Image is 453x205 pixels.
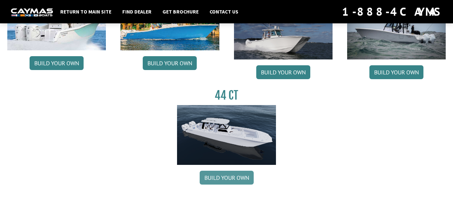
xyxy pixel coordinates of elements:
[159,7,202,16] a: Get Brochure
[177,105,276,165] img: 44ct_background.png
[119,7,155,16] a: Find Dealer
[206,7,242,16] a: Contact Us
[30,56,84,70] a: Build your own
[369,65,423,79] a: Build your own
[342,4,442,20] div: 1-888-4CAYMAS
[177,89,276,102] h3: 44 CT
[57,7,115,16] a: Return to main site
[200,171,254,185] a: Build your own
[256,65,310,79] a: Build your own
[11,8,53,16] img: white-logo-c9c8dbefe5ff5ceceb0f0178aa75bf4bb51f6bca0971e226c86eb53dfe498488.png
[143,56,197,70] a: Build your own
